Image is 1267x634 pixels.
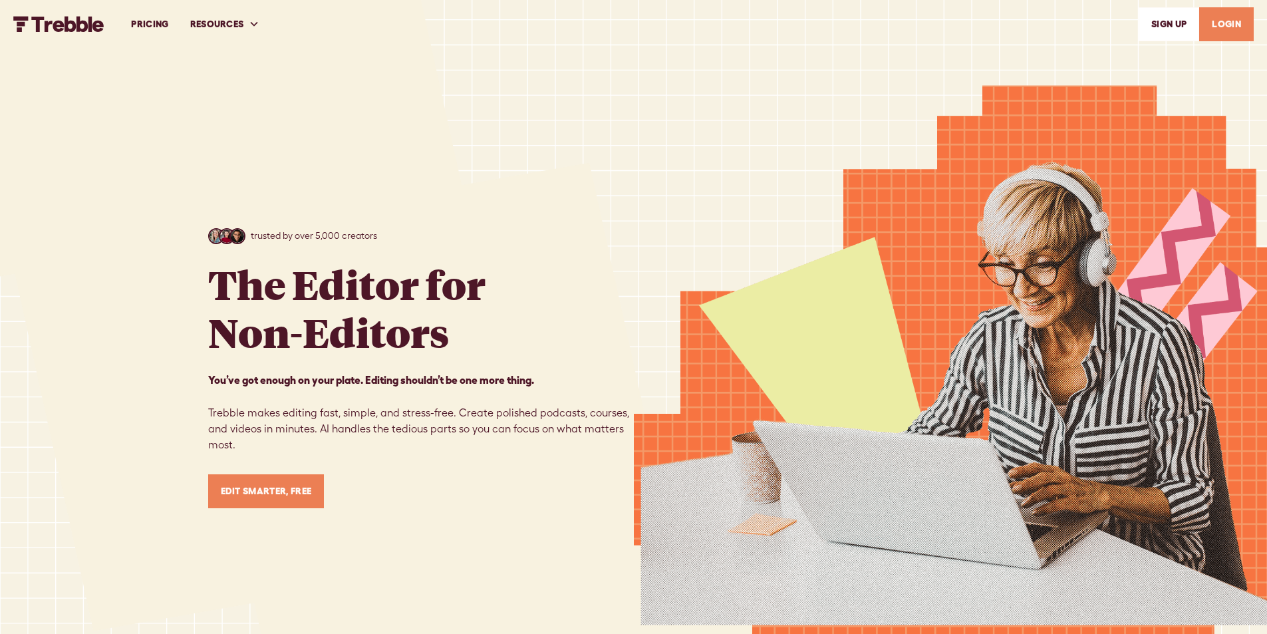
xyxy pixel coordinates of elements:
div: RESOURCES [190,17,244,31]
div: RESOURCES [180,1,271,47]
a: PRICING [120,1,179,47]
h1: The Editor for Non-Editors [208,260,486,356]
p: Trebble makes editing fast, simple, and stress-free. Create polished podcasts, courses, and video... [208,372,634,453]
a: home [13,16,104,32]
strong: You’ve got enough on your plate. Editing shouldn’t be one more thing. ‍ [208,374,534,386]
img: Trebble FM Logo [13,16,104,32]
a: SIGn UP [1139,7,1199,41]
a: LOGIN [1199,7,1254,41]
p: trusted by over 5,000 creators [251,229,377,243]
a: Edit Smarter, Free [208,474,325,508]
